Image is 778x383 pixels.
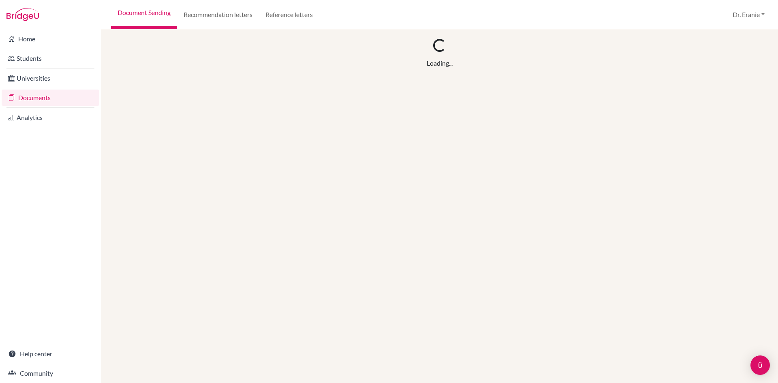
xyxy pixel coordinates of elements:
[729,7,768,22] button: Dr. Eranie
[2,365,99,381] a: Community
[6,8,39,21] img: Bridge-U
[2,50,99,66] a: Students
[750,355,770,375] div: Open Intercom Messenger
[2,346,99,362] a: Help center
[2,31,99,47] a: Home
[2,90,99,106] a: Documents
[427,58,453,68] div: Loading...
[2,70,99,86] a: Universities
[2,109,99,126] a: Analytics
